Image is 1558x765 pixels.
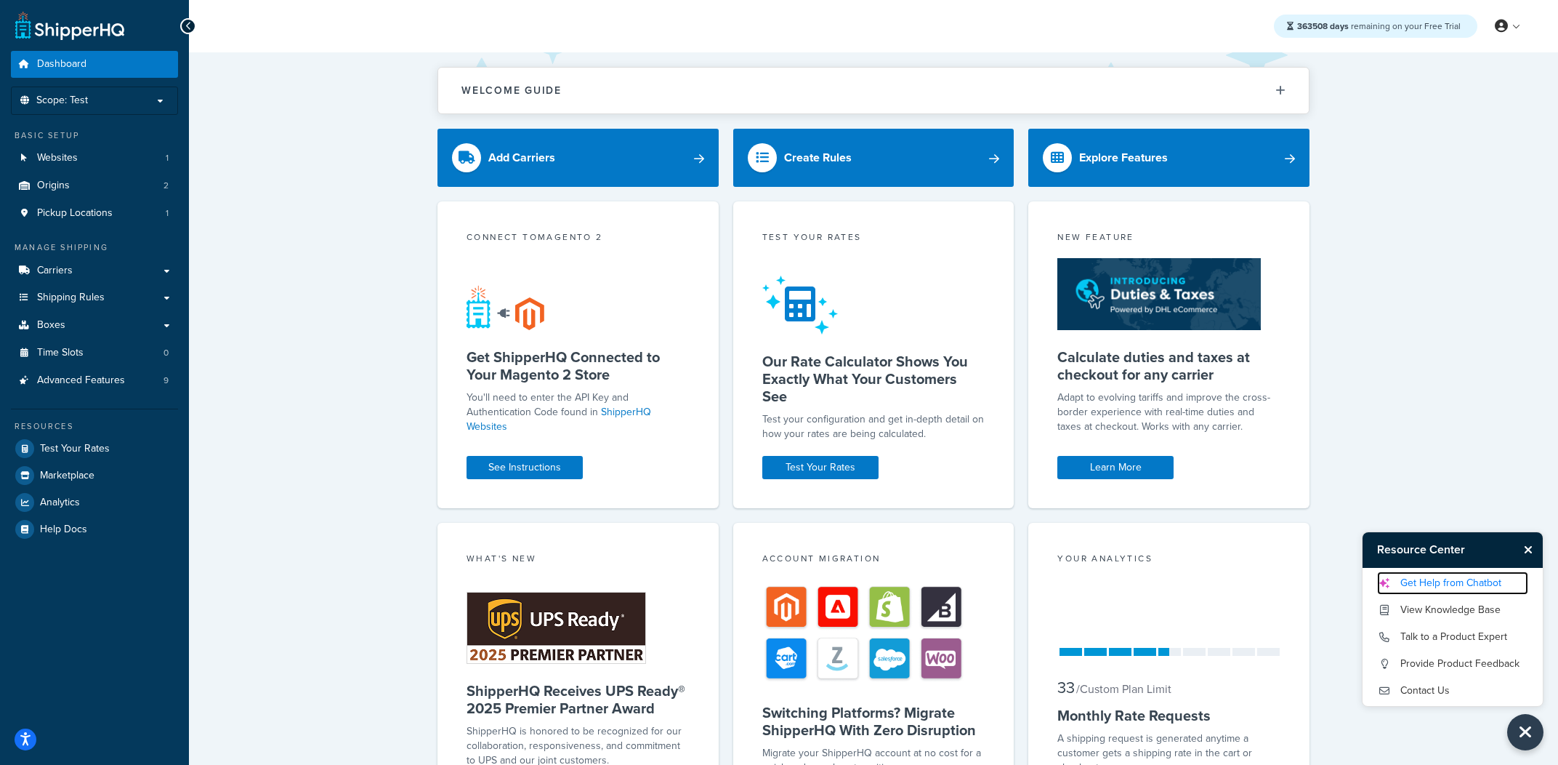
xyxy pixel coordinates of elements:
[164,375,169,387] span: 9
[733,129,1014,187] a: Create Rules
[762,231,985,247] div: Test your rates
[11,436,178,462] a: Test Your Rates
[40,524,87,536] span: Help Docs
[40,443,110,455] span: Test Your Rates
[762,704,985,739] h5: Switching Platforms? Migrate ShipperHQ With Zero Disruption
[467,390,690,434] p: You'll need to enter the API Key and Authentication Code found in
[1076,681,1171,697] small: / Custom Plan Limit
[164,347,169,359] span: 0
[1377,652,1528,676] a: Provide Product Feedback
[11,172,178,199] a: Origins2
[467,682,690,717] h5: ShipperHQ Receives UPS Ready® 2025 Premier Partner Award
[467,285,544,330] img: connect-shq-magento-24cdf84b.svg
[37,347,84,359] span: Time Slots
[37,58,86,71] span: Dashboard
[37,180,70,192] span: Origins
[11,172,178,199] li: Origins
[437,129,719,187] a: Add Carriers
[164,180,169,192] span: 2
[762,412,985,441] div: Test your configuration and get in-depth detail on how your rates are being calculated.
[37,207,113,220] span: Pickup Locations
[438,68,1309,113] button: Welcome Guide
[37,265,73,277] span: Carriers
[762,353,985,405] h5: Our Rate Calculator Shows You Exactly What Your Customers See
[11,200,178,227] a: Pickup Locations1
[37,319,65,332] span: Boxes
[11,367,178,394] a: Advanced Features9
[467,348,690,383] h5: Get ShipperHQ Connected to Your Magento 2 Store
[488,148,555,168] div: Add Carriers
[1057,456,1174,479] a: Learn More
[1377,598,1528,622] a: View Knowledge Base
[36,95,88,107] span: Scope: Test
[11,145,178,172] a: Websites1
[11,340,178,367] li: Time Slots
[11,257,178,284] a: Carriers
[11,129,178,142] div: Basic Setup
[784,148,852,168] div: Create Rules
[762,552,985,569] div: Account Migration
[1517,541,1543,558] button: Close Resource Center
[11,420,178,433] div: Resources
[166,207,169,220] span: 1
[467,552,690,569] div: What's New
[762,456,879,479] a: Test Your Rates
[461,85,562,96] h2: Welcome Guide
[1057,231,1280,247] div: New Feature
[11,284,178,311] a: Shipping Rules
[467,456,583,479] a: See Instructions
[467,404,651,434] a: ShipperHQ Websites
[1028,129,1309,187] a: Explore Features
[11,241,178,254] div: Manage Shipping
[1057,348,1280,383] h5: Calculate duties and taxes at checkout for any carrier
[1297,20,1349,33] strong: 363508 days
[1057,552,1280,569] div: Your Analytics
[1079,148,1168,168] div: Explore Features
[1057,390,1280,434] p: Adapt to evolving tariffs and improve the cross-border experience with real-time duties and taxes...
[11,340,178,367] a: Time Slots0
[1297,20,1461,33] span: remaining on your Free Trial
[37,152,78,164] span: Websites
[40,470,94,482] span: Marketplace
[11,516,178,542] a: Help Docs
[1507,714,1543,750] button: Close Resource Center
[37,292,105,304] span: Shipping Rules
[11,51,178,78] a: Dashboard
[11,462,178,489] a: Marketplace
[1363,532,1517,567] h3: Resource Center
[11,312,178,339] a: Boxes
[1057,707,1280,724] h5: Monthly Rate Requests
[467,231,690,247] div: Connect to Magento 2
[1377,679,1528,702] a: Contact Us
[11,145,178,172] li: Websites
[11,200,178,227] li: Pickup Locations
[11,489,178,516] a: Analytics
[11,367,178,394] li: Advanced Features
[1057,676,1075,700] span: 33
[37,375,125,387] span: Advanced Features
[40,497,80,509] span: Analytics
[1377,625,1528,649] a: Talk to a Product Expert
[166,152,169,164] span: 1
[1377,572,1528,595] a: Get Help from Chatbot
